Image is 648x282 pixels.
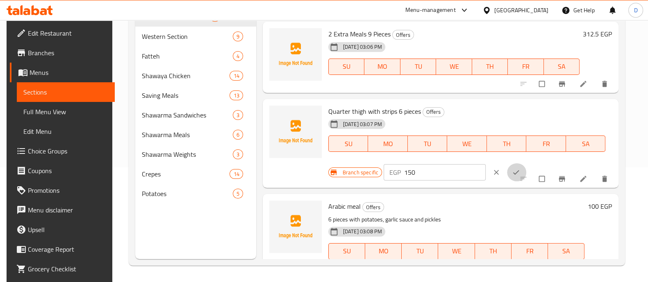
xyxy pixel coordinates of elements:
div: items [233,149,243,159]
span: WE [450,138,484,150]
button: Branch-specific-item [553,75,573,93]
span: Saving Meals [142,90,230,100]
div: Shawarma Meals6 [135,125,256,144]
button: delete [596,170,615,188]
button: TU [400,59,437,75]
div: items [233,110,243,120]
a: Upsell [10,220,115,239]
a: Promotions [10,180,115,200]
span: Select to update [534,171,551,187]
a: Menu disclaimer [10,200,115,220]
div: Offers [423,107,444,117]
div: Offers [392,30,414,40]
div: Western Section [142,32,233,41]
div: Menu-management [405,5,456,15]
span: Fatteh [142,51,233,61]
button: WE [436,59,472,75]
div: Western Section9 [135,27,256,46]
span: Branches [28,48,108,58]
h6: 100 EGP [588,201,612,212]
p: EGP [389,167,401,177]
span: SA [569,138,603,150]
span: Grocery Checklist [28,264,108,274]
span: 3 [233,111,243,119]
button: SU [328,243,365,259]
button: MO [365,243,402,259]
span: FR [515,245,545,257]
span: 5 [233,190,243,198]
div: Potatoes5 [135,184,256,203]
span: Edit Menu [23,126,108,136]
span: Choice Groups [28,146,108,156]
span: Offers [393,30,414,40]
div: items [233,51,243,61]
div: Saving Meals13 [135,86,256,105]
p: 6 pieces with potatoes, garlic sauce and pickles [328,214,585,225]
span: 2 Extra Meals 9 Pieces [328,28,391,40]
h6: 312.5 EGP [583,28,612,40]
span: Shawarma Weights [142,149,233,159]
a: Edit menu item [579,80,589,88]
span: Coverage Report [28,244,108,254]
button: FR [526,135,566,152]
div: items [230,71,243,81]
span: TH [475,61,505,72]
div: items [233,189,243,199]
button: TU [408,135,448,152]
a: Coverage Report [10,239,115,259]
img: Arabic meal [269,201,322,253]
span: TH [478,245,508,257]
span: TH [490,138,523,150]
span: Full Menu View [23,107,108,117]
span: Potatoes [142,189,233,199]
button: TH [475,243,512,259]
img: Quarter thigh with strips 6 pieces [269,106,322,158]
div: [GEOGRAPHIC_DATA] [494,6,548,15]
span: SU [332,245,362,257]
div: items [233,32,243,41]
span: 14 [230,72,242,80]
span: FR [530,138,563,150]
span: [DATE] 03:08 PM [340,228,385,235]
span: Menu disclaimer [28,205,108,215]
span: WE [439,61,469,72]
input: Please enter price [404,164,486,180]
div: Shawarma Sandwiches3 [135,105,256,125]
span: Quarter thigh with strips 6 pieces [328,105,421,117]
span: 14 [230,170,242,178]
span: Branch specific [339,169,382,176]
span: [DATE] 03:06 PM [340,43,385,51]
span: 3 [233,151,243,158]
button: SU [328,135,368,152]
div: Shawarma Weights3 [135,144,256,164]
a: Menus [10,63,115,82]
span: SA [551,245,581,257]
span: MO [368,61,397,72]
a: Branches [10,43,115,63]
a: Edit Restaurant [10,23,115,43]
span: Offers [363,203,384,212]
span: 6 [233,131,243,139]
div: items [230,169,243,179]
span: Edit Restaurant [28,28,108,38]
span: SA [547,61,577,72]
button: TU [402,243,438,259]
span: SU [332,138,365,150]
a: Full Menu View [17,102,115,122]
button: WE [438,243,475,259]
span: Arabic meal [328,200,361,212]
span: TU [404,61,433,72]
span: Offers [423,107,444,117]
a: Grocery Checklist [10,259,115,279]
span: Upsell [28,225,108,235]
button: TH [487,135,527,152]
button: TH [472,59,508,75]
span: Promotions [28,185,108,195]
span: TU [405,245,435,257]
span: Shawarma Meals [142,130,233,140]
div: Fatteh4 [135,46,256,66]
button: SA [548,243,584,259]
span: Coupons [28,166,108,176]
a: Sections [17,82,115,102]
